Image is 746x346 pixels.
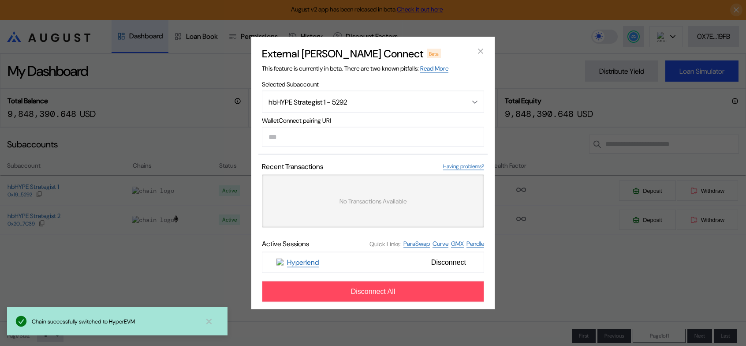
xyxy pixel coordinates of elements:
[262,252,484,273] button: HyperlendHyperlendDisconnect
[262,64,448,73] span: This feature is currently in beta. There are two known pitfalls:
[369,240,401,248] span: Quick Links:
[451,240,464,248] a: GMX
[262,162,323,171] span: Recent Transactions
[32,318,198,325] div: Chain successfully switched to HyperEVM
[262,281,484,302] button: Disconnect All
[262,47,423,60] h2: External [PERSON_NAME] Connect
[474,44,488,58] button: close modal
[287,258,319,267] a: Hyperlend
[339,197,407,205] span: No Transactions Available
[443,163,484,170] a: Having problems?
[403,240,430,248] a: ParaSwap
[466,240,484,248] a: Pendle
[269,97,455,106] div: hbHYPE Strategist 1 - 5292
[428,255,470,270] span: Disconnect
[420,64,448,73] a: Read More
[351,288,395,296] span: Disconnect All
[427,49,441,58] div: Beta
[262,80,484,88] span: Selected Subaccount
[262,91,484,113] button: Open menu
[433,240,448,248] a: Curve
[276,259,284,267] img: Hyperlend
[262,117,484,124] span: WalletConnect pairing URI
[262,239,309,248] span: Active Sessions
